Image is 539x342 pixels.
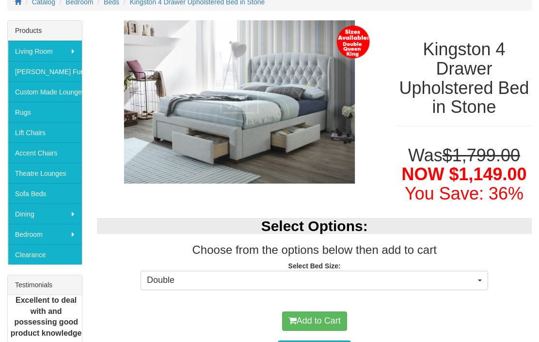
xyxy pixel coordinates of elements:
[401,164,526,184] span: NOW $1,149.00
[8,122,82,142] a: Lift Chairs
[405,184,523,203] font: You Save: 36%
[97,244,532,256] h3: Choose from the options below then add to cart
[8,21,82,41] div: Products
[8,203,82,224] a: Dining
[8,142,82,163] a: Accent Chairs
[8,163,82,183] a: Theatre Lounges
[396,146,532,203] h1: Was
[141,271,488,290] button: Double
[8,41,82,61] a: Living Room
[8,61,82,81] a: [PERSON_NAME] Furniture
[396,40,532,116] h1: Kingston 4 Drawer Upholstered Bed in Stone
[8,102,82,122] a: Rugs
[8,183,82,203] a: Sofa Beds
[282,311,347,331] button: Add to Cart
[443,145,520,165] del: $1,799.00
[8,275,82,295] div: Testimonials
[288,262,341,270] strong: Select Bed Size:
[8,81,82,102] a: Custom Made Lounges
[8,224,82,244] a: Bedroom
[261,218,368,234] b: Select Options:
[147,274,476,287] span: Double
[11,296,82,338] b: Excellent to deal with and possessing good product knowledge
[8,244,82,264] a: Clearance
